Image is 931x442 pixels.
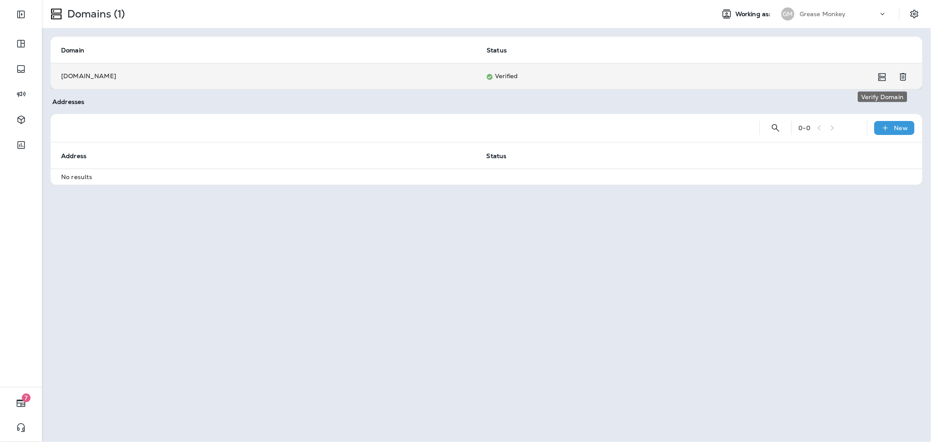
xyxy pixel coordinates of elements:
button: Settings [907,6,922,22]
span: Address [61,152,98,160]
p: Grease Monkey [800,10,846,17]
p: Domains (1) [64,7,125,21]
td: Verified [476,63,901,89]
span: Domain [61,46,96,54]
span: Address [61,152,86,160]
div: GM [781,7,794,21]
div: 0 - 0 [799,124,811,131]
span: Addresses [52,98,84,106]
td: [DOMAIN_NAME] [51,63,476,89]
div: Verify Domain [858,92,907,102]
span: 7 [22,394,31,402]
button: Remove Domain [894,68,912,86]
button: 7 [9,394,33,412]
td: No results [51,169,922,185]
button: Search Addresses [767,119,784,137]
button: Expand Sidebar [9,6,33,23]
span: Domain [61,47,84,54]
span: Working as: [735,10,773,18]
span: Status [487,152,518,160]
span: Status [487,46,518,54]
span: Status [487,152,507,160]
p: New [894,124,908,131]
span: Status [487,47,507,54]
